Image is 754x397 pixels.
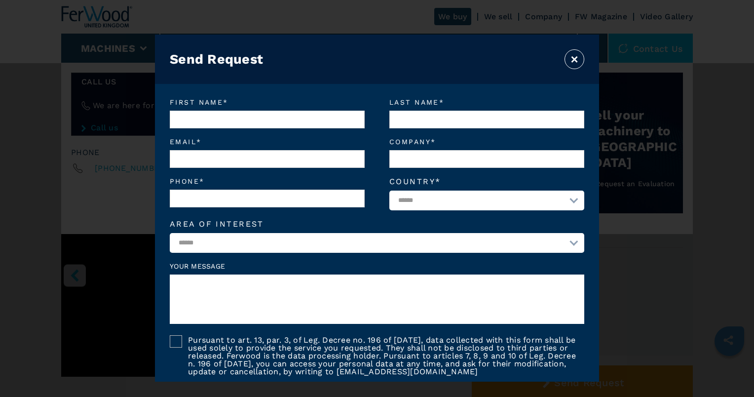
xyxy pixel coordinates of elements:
input: Phone* [170,190,365,207]
label: Country [389,178,584,186]
h3: Send Request [170,51,263,67]
label: Pursuant to art. 13, par. 3, of Leg. Decree no. 196 of [DATE], data collected with this form shal... [182,335,584,376]
em: Phone [170,178,365,185]
label: Your message [170,263,584,270]
button: × [565,49,584,69]
em: Company [389,138,584,145]
input: Email* [170,150,365,168]
em: Last name [389,99,584,106]
label: Area of interest [170,220,584,228]
input: First name* [170,111,365,128]
input: Last name* [389,111,584,128]
em: Email [170,138,365,145]
input: Company* [389,150,584,168]
em: First name [170,99,365,106]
